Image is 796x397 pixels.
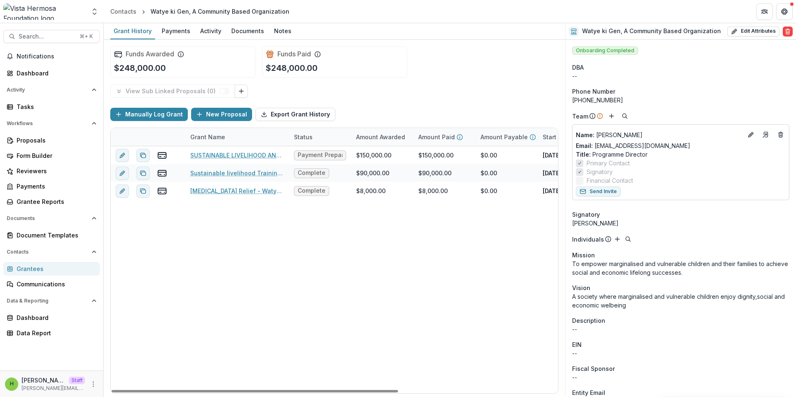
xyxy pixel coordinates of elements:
span: Payment Preparation [298,152,342,159]
button: Search [623,234,633,244]
div: $0.00 [481,186,497,195]
button: edit [116,149,129,162]
div: Amount Payable [476,128,538,146]
p: Staff [69,377,85,384]
p: Individuals [572,235,604,244]
a: Email: [EMAIL_ADDRESS][DOMAIN_NAME] [576,141,690,150]
div: Grant History [110,25,155,37]
button: Duplicate proposal [136,167,150,180]
div: Communications [17,280,93,288]
button: Duplicate proposal [136,184,150,198]
span: Onboarding Completed [572,46,638,55]
div: Status [289,128,351,146]
div: -- [572,373,789,382]
a: Sustainable livelihood Training for youth CBC in [GEOGRAPHIC_DATA] - [GEOGRAPHIC_DATA] Ki Gen “We... [190,169,284,177]
div: Amount Paid [413,128,476,146]
button: Export Grant History [255,108,335,121]
p: [PERSON_NAME] [576,131,743,139]
div: Data Report [17,329,93,337]
a: Form Builder [3,149,100,162]
div: Dashboard [17,313,93,322]
p: View Sub Linked Proposals ( 0 ) [126,88,219,95]
span: Data & Reporting [7,298,88,304]
div: Start Date [538,133,577,141]
button: Delete [783,27,793,36]
h2: Watye ki Gen, A Community Based Organization [582,28,721,35]
button: Add [607,111,616,121]
a: Communications [3,277,100,291]
button: Manually Log Grant [110,108,188,121]
span: Signatory [587,167,613,176]
div: Amount Awarded [351,128,413,146]
p: $248,000.00 [266,62,318,74]
button: Add [612,234,622,244]
a: Documents [228,23,267,39]
span: Email: [576,142,593,149]
div: $0.00 [481,169,497,177]
p: Team [572,112,588,121]
button: Partners [756,3,773,20]
span: Activity [7,87,88,93]
p: [DATE] [543,151,561,160]
p: -- [572,325,789,334]
p: Amount Payable [481,133,528,141]
span: Search... [19,33,75,40]
button: Open Activity [3,83,100,97]
button: view-payments [157,150,167,160]
p: [PERSON_NAME] [22,376,66,385]
button: View Sub Linked Proposals (0) [110,85,235,98]
span: Complete [298,187,325,194]
button: edit [116,184,129,198]
div: Amount Awarded [351,133,410,141]
nav: breadcrumb [107,5,293,17]
span: Entity Email [572,388,605,397]
span: Title : [576,151,591,158]
button: Open Documents [3,212,100,225]
div: Form Builder [17,151,93,160]
p: [DATE] [543,169,561,177]
h2: Funds Awarded [126,50,174,58]
div: Himanshu [10,381,14,387]
div: $90,000.00 [356,169,389,177]
a: Name: [PERSON_NAME] [576,131,743,139]
button: New Proposal [191,108,252,121]
a: Document Templates [3,228,100,242]
a: Dashboard [3,66,100,80]
div: $150,000.00 [356,151,391,160]
button: edit [116,167,129,180]
div: Notes [271,25,295,37]
div: Dashboard [17,69,93,77]
span: DBA [572,63,584,72]
div: Contacts [110,7,136,16]
button: Search [620,111,630,121]
button: Notifications [3,50,100,63]
a: Dashboard [3,311,100,324]
a: [MEDICAL_DATA] Relief - Watye Ki Gen [190,186,284,195]
div: Grantees [17,264,93,273]
div: -- [572,72,789,80]
p: EIN [572,340,582,349]
p: Programme Director [576,150,786,159]
div: Start Date [538,128,600,146]
span: Contacts [7,249,88,255]
span: Primary Contact [587,159,630,167]
a: Grantee Reports [3,195,100,208]
div: Activity [197,25,225,37]
button: Deletes [776,130,786,140]
p: A society where marginalised and vulnerable children enjoy dignity,social and economic welbeing [572,292,789,310]
div: Watye ki Gen, A Community Based Organization [150,7,289,16]
a: Grantees [3,262,100,276]
div: Tasks [17,102,93,111]
div: Documents [228,25,267,37]
button: Send Invite [576,186,621,196]
a: SUSTAINABLE LIVELIHOOD AND HEALING TRANSFORMATION FOR YOUTH - [DEMOGRAPHIC_DATA] KI GEN [190,151,284,160]
a: Tasks [3,100,100,114]
div: Grant Name [185,128,289,146]
button: Open Data & Reporting [3,294,100,307]
span: Documents [7,215,88,221]
a: Grant History [110,23,155,39]
p: $248,000.00 [114,62,166,74]
div: ⌘ + K [78,32,95,41]
p: To empower marginalised and vulnerable children and their families to achieve social and economic... [572,259,789,277]
div: [PERSON_NAME] [572,219,789,228]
